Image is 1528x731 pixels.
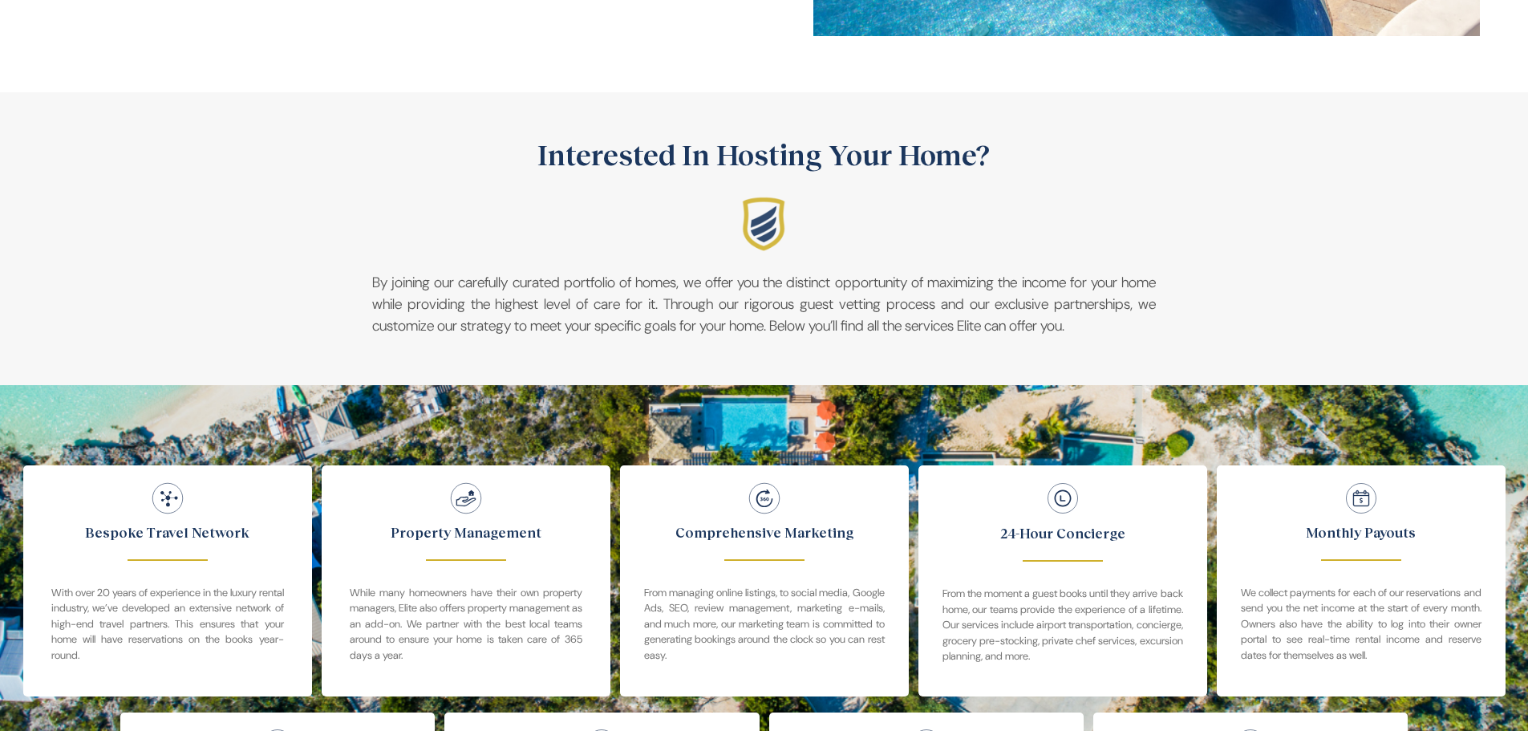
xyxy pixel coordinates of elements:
[372,272,1157,337] p: By joining our carefully curated portfolio of homes, we offer you the distinct opportunity of max...
[51,585,284,664] p: With over 20 years of experience in the luxury rental industry, we’ve developed an extensive netw...
[644,585,885,664] p: From managing online listings, to social media, Google Ads, SEO, review management, marketing e-m...
[148,481,188,514] img: Travel Network
[35,522,300,543] p: Bespoke Travel Network
[1225,522,1498,543] p: Monthly Payouts
[744,481,784,514] img: Comprehensive Marketing
[1341,481,1381,514] img: Monthly Payouts
[628,522,901,543] p: Comprehensive Marketing
[1241,585,1481,664] p: We collect payments for each of our reservations and send you the net income at the start of ever...
[372,132,1157,176] p: Interested In Hosting Your Home?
